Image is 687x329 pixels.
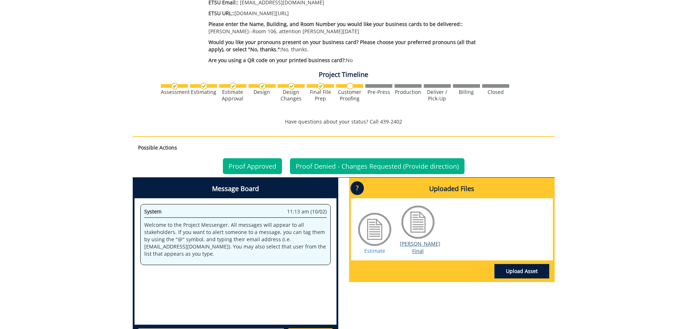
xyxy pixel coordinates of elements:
div: Assessment [161,89,188,95]
p: [PERSON_NAME]--Room 106, attention [PERSON_NAME][DATE] [208,21,491,35]
div: Billing [453,89,480,95]
a: Proof Approved [223,158,282,174]
span: Please enter the Name, Building, and Room Number you would like your business cards to be deliver... [208,21,463,27]
img: checkmark [288,83,295,90]
a: Proof Denied - Changes Requested (Provide direction) [290,158,464,174]
h4: Uploaded Files [351,179,553,198]
div: Final File Prep [307,89,334,102]
p: [DOMAIN_NAME][URL] [208,10,491,17]
div: Design Changes [278,89,305,102]
span: Would you like your pronouns present on your business card? Please choose your preferred pronouns... [208,39,476,53]
div: Design [248,89,276,95]
p: ? [351,181,364,195]
img: checkmark [171,83,178,90]
span: ETSU URL:: [208,10,234,17]
img: checkmark [201,83,207,90]
p: Welcome to the Project Messenger. All messages will appear to all stakeholders. If you want to al... [144,221,327,257]
img: no [347,83,353,90]
strong: Possible Actions [138,144,177,151]
a: Upload Asset [494,264,549,278]
h4: Message Board [135,179,336,198]
div: Customer Proofing [336,89,363,102]
div: Closed [482,89,509,95]
p: Have questions about your status? Call 439-2402 [133,118,555,125]
a: [PERSON_NAME] Final [400,240,440,254]
div: Pre-Press [365,89,392,95]
a: Estimate [364,247,385,254]
span: 11:13 am (10/02) [287,208,327,215]
span: Are you using a QR code on your printed business card?: [208,57,346,64]
div: Estimate Approval [219,89,246,102]
img: checkmark [259,83,266,90]
span: System [144,208,162,215]
div: Estimating [190,89,217,95]
p: No [208,57,491,64]
div: Production [395,89,422,95]
img: checkmark [317,83,324,90]
img: checkmark [230,83,237,90]
div: Deliver / Pick-Up [424,89,451,102]
h4: Project Timeline [133,71,555,78]
p: No, thanks. [208,39,491,53]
